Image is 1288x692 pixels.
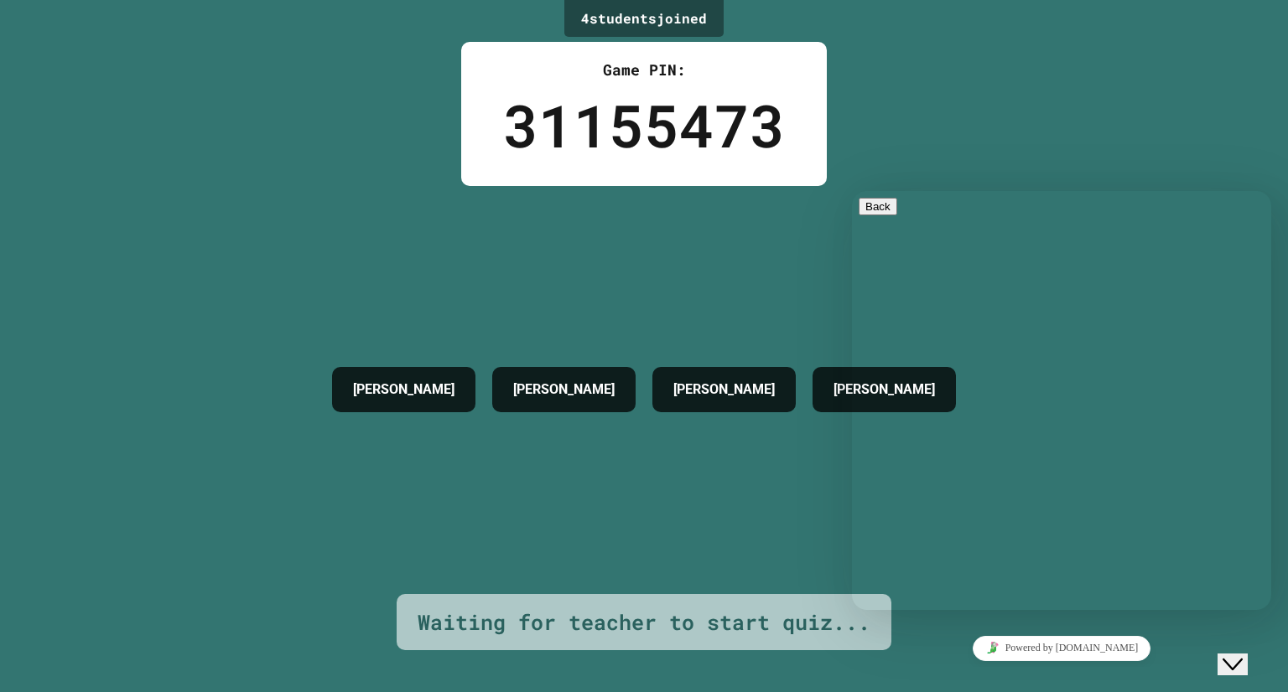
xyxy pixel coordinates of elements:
div: Waiting for teacher to start quiz... [418,607,870,638]
iframe: chat widget [852,629,1271,667]
h4: [PERSON_NAME] [353,380,454,400]
div: 31155473 [503,81,785,169]
h4: [PERSON_NAME] [513,380,615,400]
h4: [PERSON_NAME] [673,380,775,400]
div: Game PIN: [503,59,785,81]
iframe: chat widget [852,191,1271,610]
iframe: chat widget [1218,625,1271,675]
h4: [PERSON_NAME] [834,380,935,400]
